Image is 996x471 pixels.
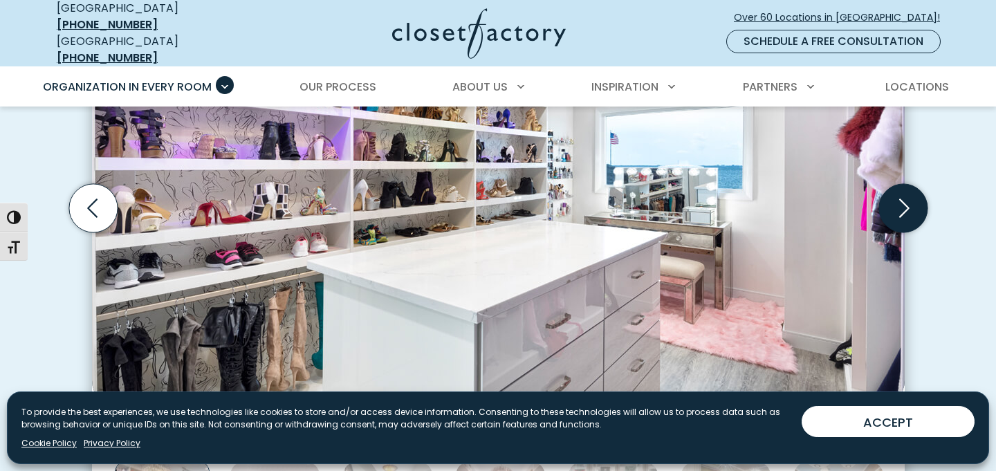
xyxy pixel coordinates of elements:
[21,406,791,431] p: To provide the best experiences, we use technologies like cookies to store and/or access device i...
[591,79,658,95] span: Inspiration
[743,79,797,95] span: Partners
[734,10,951,25] span: Over 60 Locations in [GEOGRAPHIC_DATA]!
[84,437,140,450] a: Privacy Policy
[33,68,963,107] nav: Primary Menu
[21,437,77,450] a: Cookie Policy
[57,33,257,66] div: [GEOGRAPHIC_DATA]
[57,17,158,33] a: [PHONE_NUMBER]
[392,8,566,59] img: Closet Factory Logo
[885,79,949,95] span: Locations
[802,406,975,437] button: ACCEPT
[64,178,123,238] button: Previous slide
[299,79,376,95] span: Our Process
[874,178,933,238] button: Next slide
[43,79,212,95] span: Organization in Every Room
[726,30,941,53] a: Schedule a Free Consultation
[733,6,952,30] a: Over 60 Locations in [GEOGRAPHIC_DATA]!
[452,79,508,95] span: About Us
[57,50,158,66] a: [PHONE_NUMBER]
